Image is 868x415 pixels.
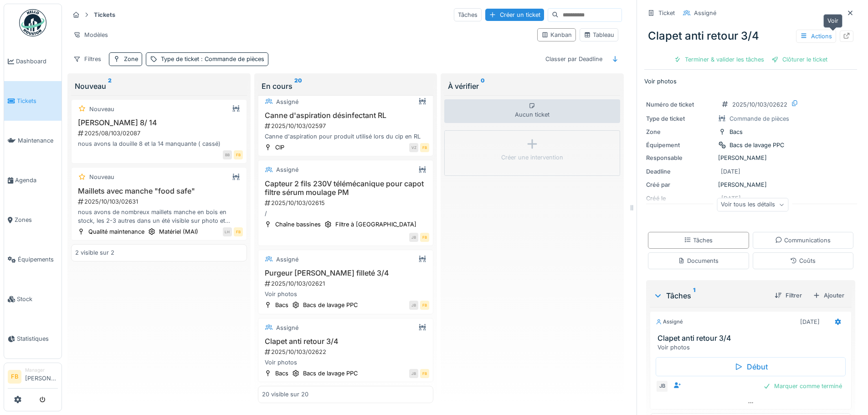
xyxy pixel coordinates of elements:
div: Classer par Deadline [541,52,606,66]
div: À vérifier [448,81,616,92]
div: Voir [823,14,842,27]
div: Assigné [656,318,683,326]
div: Responsable [646,154,714,162]
span: Tickets [17,97,58,105]
div: Numéro de ticket [646,100,714,109]
h3: [PERSON_NAME] 8/ 14 [75,118,243,127]
div: [PERSON_NAME] [646,154,855,162]
sup: 2 [108,81,112,92]
div: Kanban [541,31,572,39]
div: Assigné [276,323,298,332]
div: Bacs [275,369,288,378]
div: Chaîne bassines [275,220,321,229]
div: Communications [775,236,831,245]
h3: Maillets avec manche "food safe" [75,187,243,195]
div: 2025/10/103/02622 [264,348,430,356]
div: [DATE] [721,167,740,176]
div: 20 visible sur 20 [262,390,308,399]
div: LH [223,227,232,236]
div: 2025/10/103/02631 [77,197,243,206]
p: Voir photos [644,77,857,86]
a: Agenda [4,160,62,200]
div: Type de ticket [161,55,264,63]
div: [PERSON_NAME] [646,180,855,189]
div: En cours [262,81,430,92]
a: Stock [4,279,62,319]
h3: Canne d'aspiration désinfectant RL [262,111,430,120]
div: Clôturer le ticket [768,53,831,66]
a: Équipements [4,240,62,279]
div: Tâches [454,8,482,21]
div: nous avons la douille 8 et la 14 manquante ( cassé) [75,139,243,148]
div: Bacs de lavage PPC [729,141,784,149]
div: Tâches [684,236,713,245]
div: Actions [796,30,836,43]
span: : Commande de pièces [199,56,264,62]
a: Dashboard [4,41,62,81]
span: Agenda [15,176,58,184]
div: Documents [678,256,719,265]
div: Créer un ticket [485,9,544,21]
div: JB [409,301,418,310]
h3: Clapet anti retour 3/4 [657,334,847,343]
div: / [262,209,430,218]
span: Équipements [18,255,58,264]
div: Voir photos [657,343,847,352]
div: Équipement [646,141,714,149]
div: FB [420,301,429,310]
a: Zones [4,200,62,240]
div: JB [409,233,418,242]
div: Assigné [276,97,298,106]
span: Stock [17,295,58,303]
span: Dashboard [16,57,58,66]
div: Clapet anti retour 3/4 [644,24,857,48]
div: Ajouter [809,289,848,302]
div: Zone [646,128,714,136]
li: [PERSON_NAME] [25,367,58,386]
div: VZ [409,143,418,152]
h3: Purgeur [PERSON_NAME] filleté 3/4 [262,269,430,277]
div: Bacs de lavage PPC [303,369,358,378]
sup: 20 [294,81,302,92]
div: nous avons de nombreux maillets manche en bois en stock, les 2-3 autres dans un été visible sur p... [75,208,243,225]
div: 2025/10/103/02622 [732,100,787,109]
div: Nouveau [89,173,114,181]
div: Nouveau [89,105,114,113]
div: Terminer & valider les tâches [670,53,768,66]
div: Qualité maintenance [88,227,144,236]
a: Maintenance [4,121,62,160]
div: Aucun ticket [444,99,620,123]
div: Type de ticket [646,114,714,123]
div: Deadline [646,167,714,176]
div: Créer une intervention [501,153,563,162]
div: Assigné [276,165,298,174]
div: Voir tous les détails [717,198,788,211]
strong: Tickets [90,10,119,19]
div: Filtre à [GEOGRAPHIC_DATA] [335,220,416,229]
div: FB [420,369,429,378]
div: 2025/10/103/02615 [264,199,430,207]
div: Voir photos [262,358,430,367]
div: Tâches [653,290,767,301]
div: Filtres [69,52,105,66]
div: 2025/10/103/02597 [264,122,430,130]
div: Commande de pièces [729,114,789,123]
div: Créé par [646,180,714,189]
sup: 1 [693,290,695,301]
div: Ticket [658,9,675,17]
sup: 0 [481,81,485,92]
a: Statistiques [4,319,62,359]
a: Tickets [4,81,62,121]
div: 2 visible sur 2 [75,248,114,257]
span: Statistiques [17,334,58,343]
div: Bacs de lavage PPC [303,301,358,309]
div: Canne d'aspiration pour produit utilisé lors du cip en RL [262,132,430,141]
div: Assigné [694,9,716,17]
div: Zone [124,55,138,63]
div: FB [420,143,429,152]
div: JB [409,369,418,378]
span: Maintenance [18,136,58,145]
div: Manager [25,367,58,374]
div: Filtrer [771,289,806,302]
div: Marquer comme terminé [760,380,846,392]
